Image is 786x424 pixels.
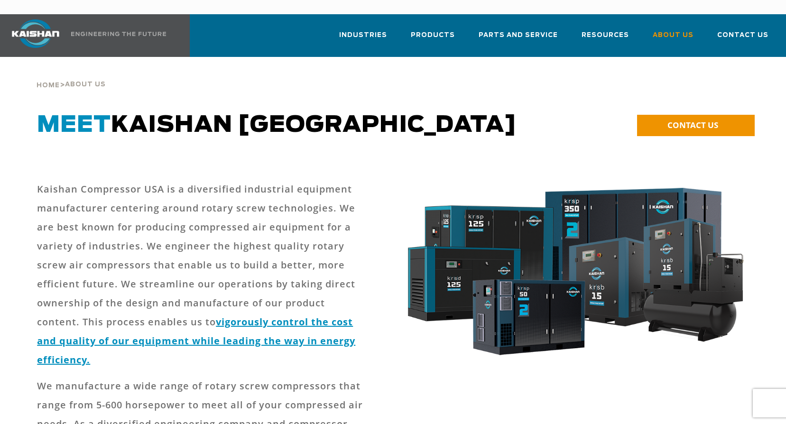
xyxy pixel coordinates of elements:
span: Meet [37,114,111,137]
span: About Us [653,30,694,41]
img: Engineering the future [71,32,166,36]
p: Kaishan Compressor USA is a diversified industrial equipment manufacturer centering around rotary... [37,180,368,369]
a: vigorously control the cost and quality of our equipment while leading the way in energy efficiency. [37,315,355,366]
a: Home [37,81,60,89]
span: Home [37,83,60,89]
a: CONTACT US [637,115,755,136]
a: Products [411,23,455,55]
span: CONTACT US [667,120,718,130]
span: Contact Us [717,30,768,41]
img: krsb [399,180,749,369]
a: Parts and Service [479,23,558,55]
span: About Us [65,82,106,88]
span: Parts and Service [479,30,558,41]
div: > [37,57,106,93]
a: Resources [582,23,629,55]
span: Kaishan [GEOGRAPHIC_DATA] [37,114,517,137]
span: Resources [582,30,629,41]
span: Industries [339,30,387,41]
span: Products [411,30,455,41]
a: Contact Us [717,23,768,55]
a: About Us [653,23,694,55]
a: Industries [339,23,387,55]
